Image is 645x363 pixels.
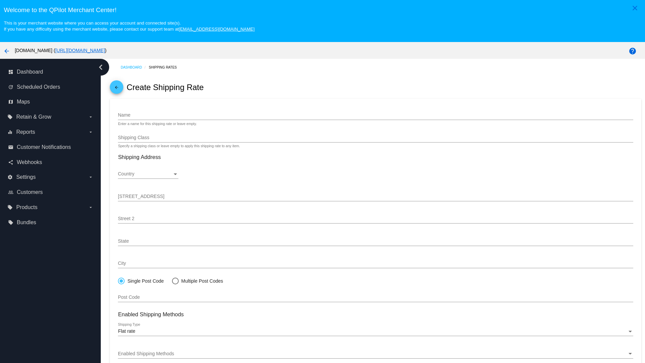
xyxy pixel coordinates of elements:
mat-icon: help [629,47,637,55]
input: State [118,239,633,244]
i: arrow_drop_down [88,114,93,120]
mat-icon: arrow_back [113,85,121,93]
input: Post Code [118,295,633,300]
input: Name [118,113,633,118]
input: Street 2 [118,216,633,221]
h3: Shipping Address [118,154,633,160]
mat-select: Shipping Type [118,329,633,334]
i: share [8,160,13,165]
span: [DOMAIN_NAME] ( ) [15,48,106,53]
span: Reports [16,129,35,135]
div: Enter a name for this shipping rate or leave empty. [118,122,197,126]
i: local_offer [7,205,13,210]
i: chevron_left [95,62,106,73]
input: Shipping Class [118,135,633,140]
mat-select: Country [118,171,178,177]
span: Maps [17,99,30,105]
input: City [118,261,633,266]
small: This is your merchant website where you can access your account and connected site(s). If you hav... [4,21,254,32]
span: Enabled Shipping Methods [118,351,174,356]
h3: Welcome to the QPilot Merchant Center! [4,6,641,14]
a: [URL][DOMAIN_NAME] [55,48,105,53]
span: Country [118,171,134,176]
mat-icon: arrow_back [3,47,11,55]
i: equalizer [7,129,13,135]
i: arrow_drop_down [88,174,93,180]
a: share Webhooks [8,157,93,168]
div: Single Post Code [125,278,164,284]
div: Specify a shipping class or leave empty to apply this shipping rate to any item. [118,144,240,148]
a: Dashboard [121,62,149,73]
span: Scheduled Orders [17,84,60,90]
span: Settings [16,174,36,180]
h3: Enabled Shipping Methods [118,311,633,318]
i: map [8,99,13,105]
h2: Create Shipping Rate [127,83,204,92]
span: Customers [17,189,43,195]
input: Street 1 [118,194,633,199]
a: update Scheduled Orders [8,82,93,92]
span: Bundles [17,219,36,226]
mat-select: Enabled Shipping Methods [118,351,633,357]
i: arrow_drop_down [88,129,93,135]
i: settings [7,174,13,180]
span: Products [16,204,37,210]
i: dashboard [8,69,13,75]
i: arrow_drop_down [88,205,93,210]
mat-icon: close [631,4,639,12]
span: Retain & Grow [16,114,51,120]
a: email Customer Notifications [8,142,93,153]
i: update [8,84,13,90]
a: [EMAIL_ADDRESS][DOMAIN_NAME] [179,27,255,32]
a: local_offer Bundles [8,217,93,228]
span: Webhooks [17,159,42,165]
div: Multiple Post Codes [179,278,223,284]
a: map Maps [8,96,93,107]
a: Shipping Rates [149,62,183,73]
i: local_offer [8,220,13,225]
a: people_outline Customers [8,187,93,198]
span: Flat rate [118,328,135,334]
a: dashboard Dashboard [8,67,93,77]
i: people_outline [8,190,13,195]
i: local_offer [7,114,13,120]
i: email [8,145,13,150]
span: Dashboard [17,69,43,75]
span: Customer Notifications [17,144,71,150]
